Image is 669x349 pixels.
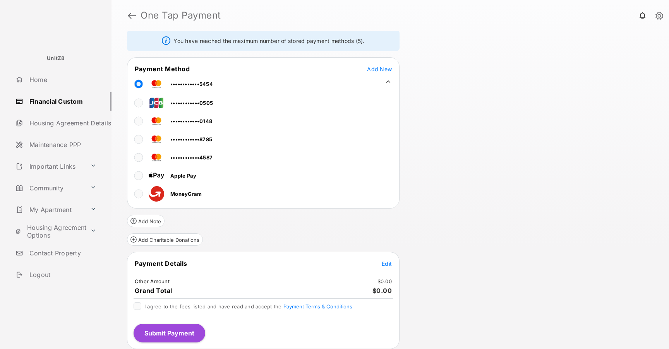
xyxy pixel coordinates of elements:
span: Edit [382,260,392,267]
button: Edit [382,260,392,267]
span: Payment Method [135,65,190,73]
span: ••••••••••••0505 [170,100,213,106]
a: My Apartment [12,200,87,219]
a: Home [12,70,111,89]
td: Other Amount [134,278,170,285]
button: Add Note [127,215,165,227]
span: ••••••••••••5454 [170,81,213,87]
button: Add New [367,65,392,73]
a: Housing Agreement Details [12,114,111,132]
a: Community [12,179,87,197]
span: ••••••••••••8785 [170,136,212,142]
p: UnitZ8 [47,55,65,62]
span: ••••••••••••0148 [170,118,212,124]
span: Add New [367,66,392,72]
button: I agree to the fees listed and have read and accept the [283,303,352,310]
td: $0.00 [377,278,392,285]
span: MoneyGram [170,191,202,197]
strong: One Tap Payment [141,11,221,20]
span: $0.00 [372,287,392,294]
a: Maintenance PPP [12,135,111,154]
a: Financial Custom [12,92,111,111]
span: ••••••••••••4587 [170,154,213,161]
a: Housing Agreement Options [12,222,87,241]
a: Contact Property [12,244,111,262]
a: Important Links [12,157,87,176]
button: Submit Payment [134,324,205,342]
span: Payment Details [135,260,187,267]
span: Apple Pay [170,173,196,179]
span: Grand Total [135,287,172,294]
div: You have reached the maximum number of stored payment methods (5). [127,30,400,51]
span: I agree to the fees listed and have read and accept the [144,303,352,310]
a: Logout [12,265,111,284]
button: Add Charitable Donations [127,233,203,246]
